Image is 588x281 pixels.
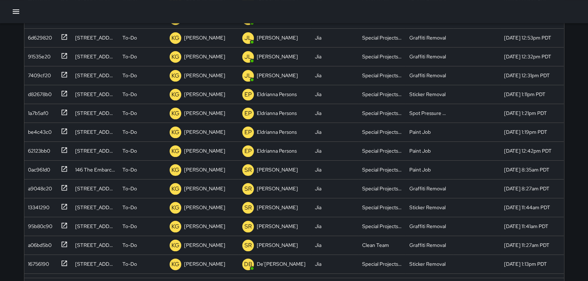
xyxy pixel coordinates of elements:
[75,241,115,249] div: 124 Market Street
[315,91,321,98] div: Jia
[25,257,49,268] div: 16756190
[171,53,179,61] p: KG
[315,241,321,249] div: Jia
[409,223,446,230] div: Graffiti Removal
[122,204,137,211] p: To-Do
[171,241,179,250] p: KG
[409,147,431,154] div: Paint Job
[184,128,225,136] p: [PERSON_NAME]
[362,241,389,249] div: Clean Team
[171,203,179,212] p: KG
[315,109,321,117] div: Jia
[122,166,137,173] p: To-Do
[244,241,252,250] p: SR
[75,34,115,41] div: 853-857 Montgomery Street
[75,147,115,154] div: 592 Pacific Avenue
[409,109,449,117] div: Spot Pressure Washing
[122,34,137,41] p: To-Do
[171,90,179,99] p: KG
[409,34,446,41] div: Graffiti Removal
[257,147,297,154] p: Eldrianna Persons
[504,204,550,211] div: 9/15/2025, 11:44am PDT
[25,88,52,98] div: d82678b0
[184,260,225,268] p: [PERSON_NAME]
[315,128,321,136] div: Jia
[122,72,137,79] p: To-Do
[25,107,48,117] div: 1a7b5af0
[184,53,225,60] p: [PERSON_NAME]
[184,241,225,249] p: [PERSON_NAME]
[244,260,252,269] p: DB
[122,128,137,136] p: To-Do
[315,223,321,230] div: Jia
[504,91,545,98] div: 9/25/2025, 1:11pm PDT
[244,166,252,174] p: SR
[504,109,547,117] div: 9/24/2025, 1:21pm PDT
[362,185,402,192] div: Special Projects Team
[75,223,115,230] div: 101 Market Street
[315,53,321,60] div: Jia
[409,166,431,173] div: Paint Job
[257,72,298,79] p: [PERSON_NAME]
[257,260,305,268] p: De'[PERSON_NAME]
[257,53,298,60] p: [PERSON_NAME]
[171,34,179,42] p: KG
[75,204,115,211] div: 215 Market Street
[184,109,225,117] p: [PERSON_NAME]
[25,50,50,60] div: 91535e20
[184,34,225,41] p: [PERSON_NAME]
[504,260,547,268] div: 9/7/2025, 1:13pm PDT
[184,147,225,154] p: [PERSON_NAME]
[257,185,298,192] p: [PERSON_NAME]
[315,34,321,41] div: Jia
[122,147,137,154] p: To-Do
[409,260,446,268] div: Sticker Removal
[122,260,137,268] p: To-Do
[184,223,225,230] p: [PERSON_NAME]
[171,147,179,156] p: KG
[409,241,446,249] div: Graffiti Removal
[75,128,115,136] div: 727 Sansome Street
[409,204,446,211] div: Sticker Removal
[257,109,297,117] p: Eldrianna Persons
[315,260,321,268] div: Jia
[257,128,297,136] p: Eldrianna Persons
[504,53,551,60] div: 9/26/2025, 12:32pm PDT
[504,128,547,136] div: 9/24/2025, 1:19pm PDT
[171,185,179,193] p: KG
[504,166,549,173] div: 9/18/2025, 8:35am PDT
[171,71,179,80] p: KG
[257,34,298,41] p: [PERSON_NAME]
[75,72,115,79] div: 537 Sacramento Street
[315,72,321,79] div: Jia
[257,91,297,98] p: Eldrianna Persons
[25,69,51,79] div: 7409cf20
[75,185,115,192] div: 2 Mission Street
[25,201,49,211] div: 13341290
[504,147,551,154] div: 9/23/2025, 12:42pm PDT
[257,241,298,249] p: [PERSON_NAME]
[244,34,252,42] p: JL
[25,31,52,41] div: 6d629820
[244,147,252,156] p: EP
[362,34,402,41] div: Special Projects Team
[409,91,446,98] div: Sticker Removal
[184,91,225,98] p: [PERSON_NAME]
[25,144,50,154] div: 62123bb0
[75,91,115,98] div: 8 Montgomery Street
[504,241,549,249] div: 9/15/2025, 11:27am PDT
[171,109,179,118] p: KG
[244,185,252,193] p: SR
[25,163,50,173] div: 0ac961d0
[184,166,225,173] p: [PERSON_NAME]
[362,166,402,173] div: Special Projects Team
[244,203,252,212] p: SR
[122,53,137,60] p: To-Do
[184,204,225,211] p: [PERSON_NAME]
[244,222,252,231] p: SR
[184,72,225,79] p: [PERSON_NAME]
[362,128,402,136] div: Special Projects Team
[171,166,179,174] p: KG
[75,53,115,60] div: 345 Sansome Street
[25,239,52,249] div: a06bd5b0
